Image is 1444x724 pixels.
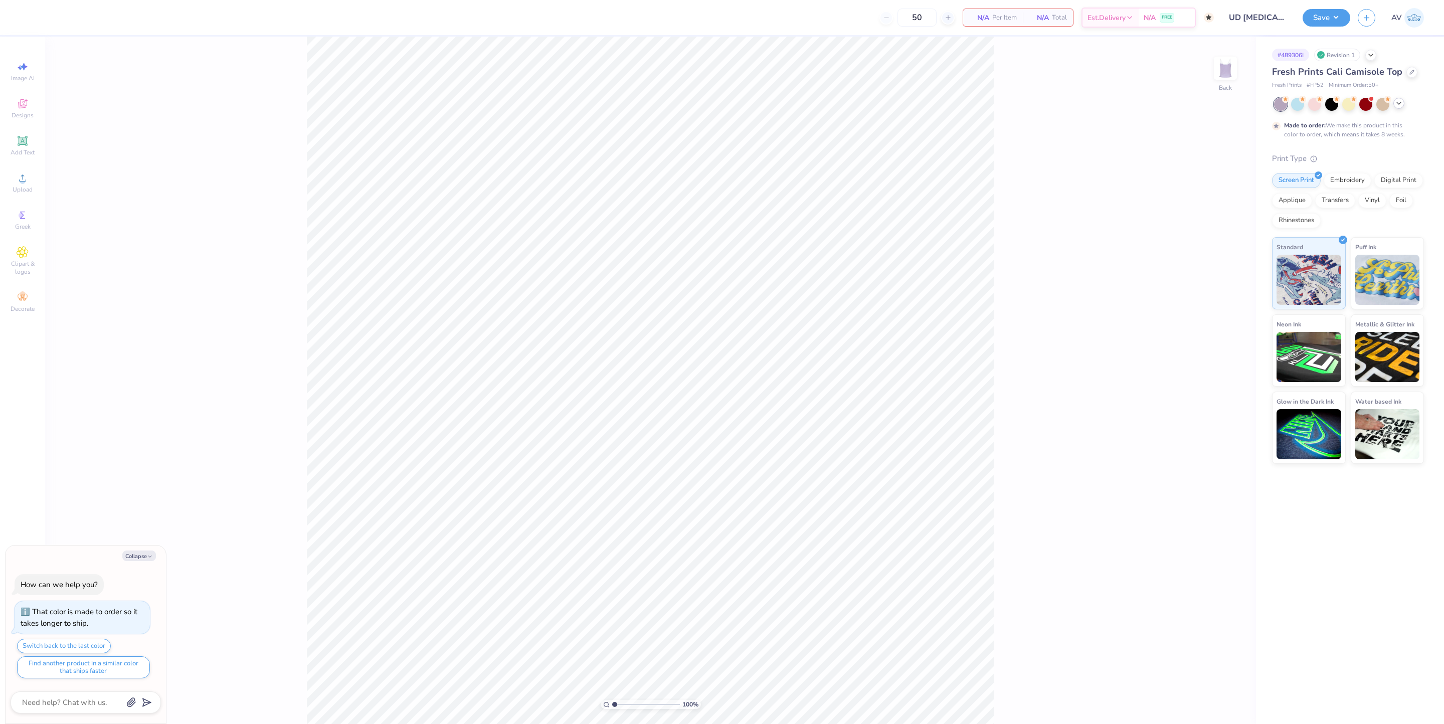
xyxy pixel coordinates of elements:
[1272,49,1309,61] div: # 489306I
[1219,83,1232,92] div: Back
[1221,8,1295,28] input: Untitled Design
[1389,193,1413,208] div: Foil
[1272,193,1312,208] div: Applique
[897,9,937,27] input: – –
[1391,8,1424,28] a: AV
[11,148,35,156] span: Add Text
[12,111,34,119] span: Designs
[1215,58,1235,78] img: Back
[122,551,156,561] button: Collapse
[1374,173,1423,188] div: Digital Print
[1303,9,1350,27] button: Save
[1404,8,1424,28] img: Aargy Velasco
[1272,173,1321,188] div: Screen Print
[21,580,98,590] div: How can we help you?
[1355,242,1376,252] span: Puff Ink
[969,13,989,23] span: N/A
[1277,409,1341,459] img: Glow in the Dark Ink
[5,260,40,276] span: Clipart & logos
[1355,319,1414,329] span: Metallic & Glitter Ink
[1272,153,1424,164] div: Print Type
[1391,12,1402,24] span: AV
[1355,255,1420,305] img: Puff Ink
[1284,121,1326,129] strong: Made to order:
[1052,13,1067,23] span: Total
[1272,66,1402,78] span: Fresh Prints Cali Camisole Top
[1329,81,1379,90] span: Minimum Order: 50 +
[682,700,698,709] span: 100 %
[1315,193,1355,208] div: Transfers
[21,607,137,628] div: That color is made to order so it takes longer to ship.
[17,656,150,678] button: Find another product in a similar color that ships faster
[1088,13,1126,23] span: Est. Delivery
[11,74,35,82] span: Image AI
[1307,81,1324,90] span: # FP52
[1277,242,1303,252] span: Standard
[15,223,31,231] span: Greek
[1272,213,1321,228] div: Rhinestones
[1029,13,1049,23] span: N/A
[1277,332,1341,382] img: Neon Ink
[1272,81,1302,90] span: Fresh Prints
[11,305,35,313] span: Decorate
[1277,255,1341,305] img: Standard
[1314,49,1360,61] div: Revision 1
[1162,14,1172,21] span: FREE
[1144,13,1156,23] span: N/A
[1355,396,1401,407] span: Water based Ink
[1324,173,1371,188] div: Embroidery
[13,186,33,194] span: Upload
[17,639,111,653] button: Switch back to the last color
[1355,409,1420,459] img: Water based Ink
[1277,319,1301,329] span: Neon Ink
[1355,332,1420,382] img: Metallic & Glitter Ink
[992,13,1017,23] span: Per Item
[1277,396,1334,407] span: Glow in the Dark Ink
[1284,121,1407,139] div: We make this product in this color to order, which means it takes 8 weeks.
[1358,193,1386,208] div: Vinyl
